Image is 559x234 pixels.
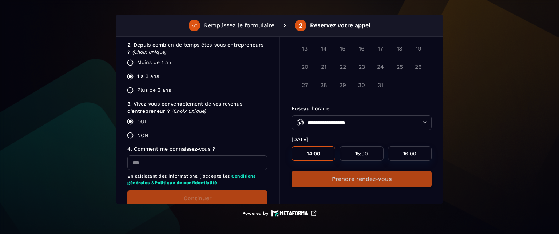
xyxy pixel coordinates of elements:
span: 3. Vivez-vous convenablement de vos revenus d'entrepreneur ? [127,101,244,114]
div: 2 [299,22,303,29]
label: OUI [123,115,267,128]
span: (Choix unique) [172,108,206,114]
button: Prendre rendez-vous [292,171,432,187]
label: Moins de 1 an [123,56,267,70]
span: 2. Depuis combien de temps êtes-vous entrepreneurs ? [127,42,265,55]
label: 1 à 3 ans [123,70,267,83]
p: 14:00 [300,151,326,156]
p: En saisissant des informations, j'accepte les [127,173,267,186]
span: 4. Comment me connaissez-vous ? [127,146,215,152]
p: 15:00 [348,151,374,156]
a: Powered by [242,210,317,217]
p: 16:00 [397,151,423,156]
span: (Choix unique) [132,49,167,55]
p: [DATE] [292,136,432,143]
label: NON [123,128,267,142]
span: & [151,180,155,185]
label: Plus de 3 ans [123,83,267,97]
p: Fuseau horaire [292,105,432,112]
a: Politique de confidentialité [155,180,217,185]
button: Open [420,118,429,127]
p: Remplissez le formulaire [204,21,274,30]
p: Réservez votre appel [310,21,370,30]
p: Powered by [242,210,269,216]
